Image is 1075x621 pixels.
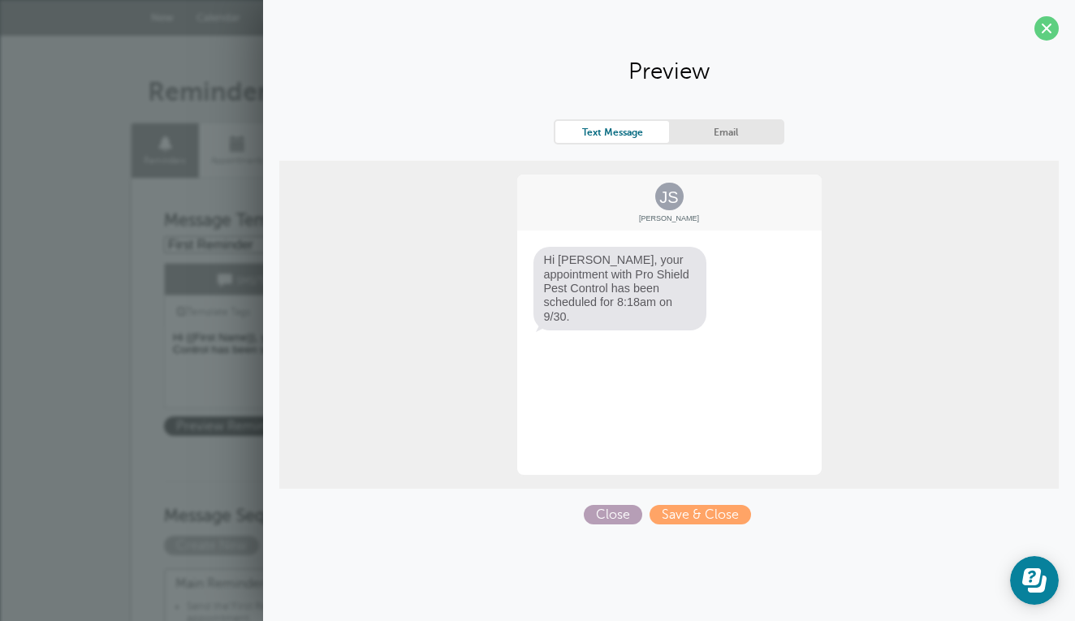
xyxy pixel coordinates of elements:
[584,505,642,524] span: Close
[151,11,174,24] span: New
[279,57,1059,85] h2: Preview
[164,538,263,553] a: Create New
[164,481,911,527] h3: Message Sequences
[655,183,684,210] span: JS
[140,156,191,166] span: Reminders
[148,76,943,107] h1: Reminder Settings
[584,507,650,522] a: Close
[517,214,822,223] span: [PERSON_NAME]
[165,264,330,295] a: SMS/Text
[555,121,669,143] a: Text Message
[207,156,269,166] span: Appointments
[196,11,240,24] span: Calendar
[175,576,529,592] span: Main Reminder Sequence
[650,507,755,522] a: Save & Close
[669,121,783,143] a: Email
[164,327,495,408] textarea: Hi {{First Name}}, your appointment with Pro Shield Pest Control has been scheduled for {{Time}} ...
[1010,556,1059,605] iframe: Resource center
[199,123,277,178] a: Appointments
[164,536,259,555] span: Create New
[164,211,911,231] h3: Message Templates
[165,295,262,327] a: Template Tags
[650,505,751,524] span: Save & Close
[229,601,305,612] span: "First Reminder"
[533,247,707,330] span: Hi [PERSON_NAME], your appointment with Pro Shield Pest Control has been scheduled for 8:18am on ...
[164,419,304,433] a: Preview Reminder
[164,416,297,436] span: Preview Reminder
